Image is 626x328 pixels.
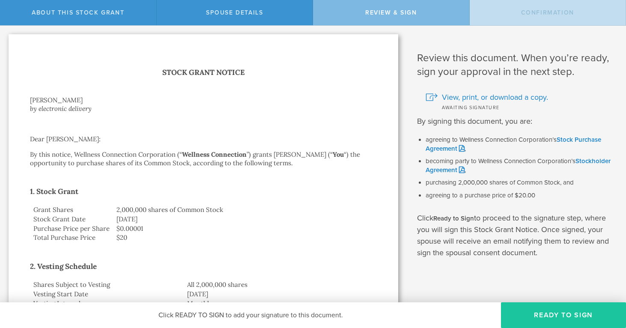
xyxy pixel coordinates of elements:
[184,289,377,299] td: [DATE]
[30,135,377,143] p: Dear [PERSON_NAME]:
[426,191,613,200] li: agreeing to a purchase price of $20.00
[426,157,611,174] a: Stockholder Agreement
[30,259,377,273] h2: 2. Vesting Schedule
[417,212,613,259] p: Click to proceed to the signature step, where you will sign this Stock Grant Notice. Once signed,...
[30,224,113,233] td: Purchase Price per Share
[30,233,113,242] td: Total Purchase Price
[30,96,377,104] div: [PERSON_NAME]
[184,280,377,289] td: All 2,000,000 shares
[417,116,613,127] p: By signing this document, you are:
[501,302,626,328] button: Ready to Sign
[182,150,247,158] strong: Wellness Connection
[113,215,377,224] td: [DATE]
[426,103,613,111] div: Awaiting signature
[32,9,124,16] span: About this stock grant
[30,104,92,113] i: by electronic delivery
[30,299,184,308] td: Vesting Interval
[30,280,184,289] td: Shares Subject to Vesting
[30,185,377,198] h2: 1. Stock Grant
[158,311,343,319] span: Click READY TO SIGN to add your signature to this document.
[30,66,377,79] h1: Stock Grant Notice
[426,136,601,152] a: Stock Purchase Agreement
[365,9,417,16] span: Review & Sign
[442,92,548,103] span: View, print, or download a copy.
[426,179,613,187] li: purchasing 2,000,000 shares of Common Stock, and
[333,150,344,158] strong: You
[206,9,263,16] span: Spouse Details
[426,157,613,174] li: becoming party to Wellness Connection Corporation’s ,
[30,205,113,215] td: Grant Shares
[30,150,377,167] p: By this notice, Wellness Connection Corporation (“ ”) grants [PERSON_NAME] (“ “) the opportunity ...
[521,9,574,16] span: Confirmation
[113,224,377,233] td: $0.00001
[30,215,113,224] td: Stock Grant Date
[113,205,377,215] td: 2,000,000 shares of Common Stock
[583,261,626,302] iframe: Chat Widget
[113,233,377,242] td: $20
[426,136,613,153] li: agreeing to Wellness Connection Corporation’s ,
[30,289,184,299] td: Vesting Start Date
[184,299,377,308] td: Monthly
[417,51,613,79] h1: Review this document. When you’re ready, sign your approval in the next step.
[433,215,474,222] b: Ready to Sign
